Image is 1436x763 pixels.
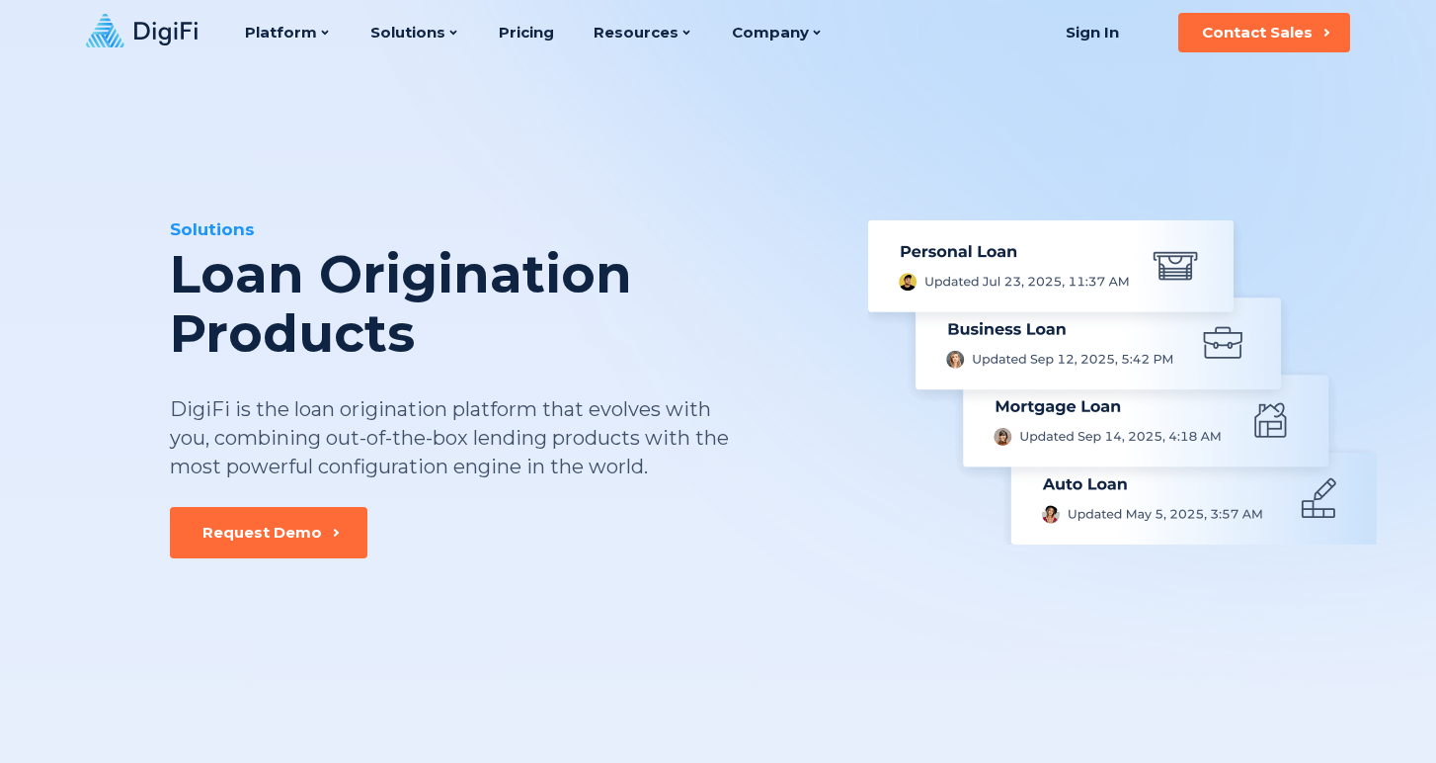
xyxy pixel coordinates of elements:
[1041,13,1143,52] a: Sign In
[1202,23,1313,42] div: Contact Sales
[170,245,834,364] div: Loan Origination Products
[202,523,322,543] div: Request Demo
[170,395,731,481] div: DigiFi is the loan origination platform that evolves with you, combining out-of-the-box lending p...
[170,217,834,241] div: Solutions
[1178,13,1350,52] button: Contact Sales
[170,507,367,558] button: Request Demo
